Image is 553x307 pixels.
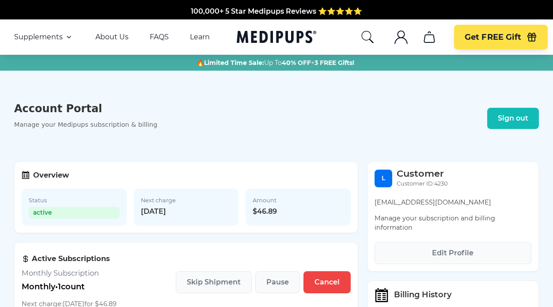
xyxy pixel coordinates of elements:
a: FAQS [150,33,169,42]
button: Pause [255,271,300,293]
span: Status [29,196,120,205]
h1: Account Portal [14,102,157,115]
button: Get FREE Gift [454,25,548,49]
button: Supplements [14,32,74,42]
span: Next charge [141,196,232,205]
span: Made In The [GEOGRAPHIC_DATA] from domestic & globally sourced ingredients [130,9,424,18]
h3: Billing History [394,290,451,299]
span: Get FREE Gift [465,32,521,42]
h3: Overview [33,171,69,180]
span: active [29,207,120,219]
p: [EMAIL_ADDRESS][DOMAIN_NAME] [375,198,531,207]
a: About Us [95,33,129,42]
span: Sign out [498,114,528,123]
button: Cancel [303,271,351,293]
p: Customer ID: 4230 [397,179,447,188]
button: account [390,27,412,48]
span: Cancel [314,278,340,287]
span: $46.89 [253,207,344,216]
p: Manage your subscription and billing information [375,214,531,232]
h3: Active Subscriptions [22,254,117,263]
span: [DATE] [141,207,232,216]
button: Sign out [487,108,539,129]
h2: Customer [397,169,447,178]
p: Manage your Medipups subscription & billing [14,121,157,128]
span: Skip Shipment [187,278,241,287]
button: cart [419,27,440,48]
span: 🔥 Up To + [197,58,354,67]
a: Learn [190,33,210,42]
span: Amount [253,196,344,205]
span: Supplements [14,33,63,42]
h3: Monthly Subscription [22,269,117,278]
a: Medipups [237,29,316,47]
p: Monthly • 1 count [22,282,117,292]
span: Pause [266,278,289,287]
button: Skip Shipment [176,271,252,293]
button: search [360,30,375,44]
span: Edit Profile [432,249,473,258]
button: Edit Profile [375,242,531,264]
